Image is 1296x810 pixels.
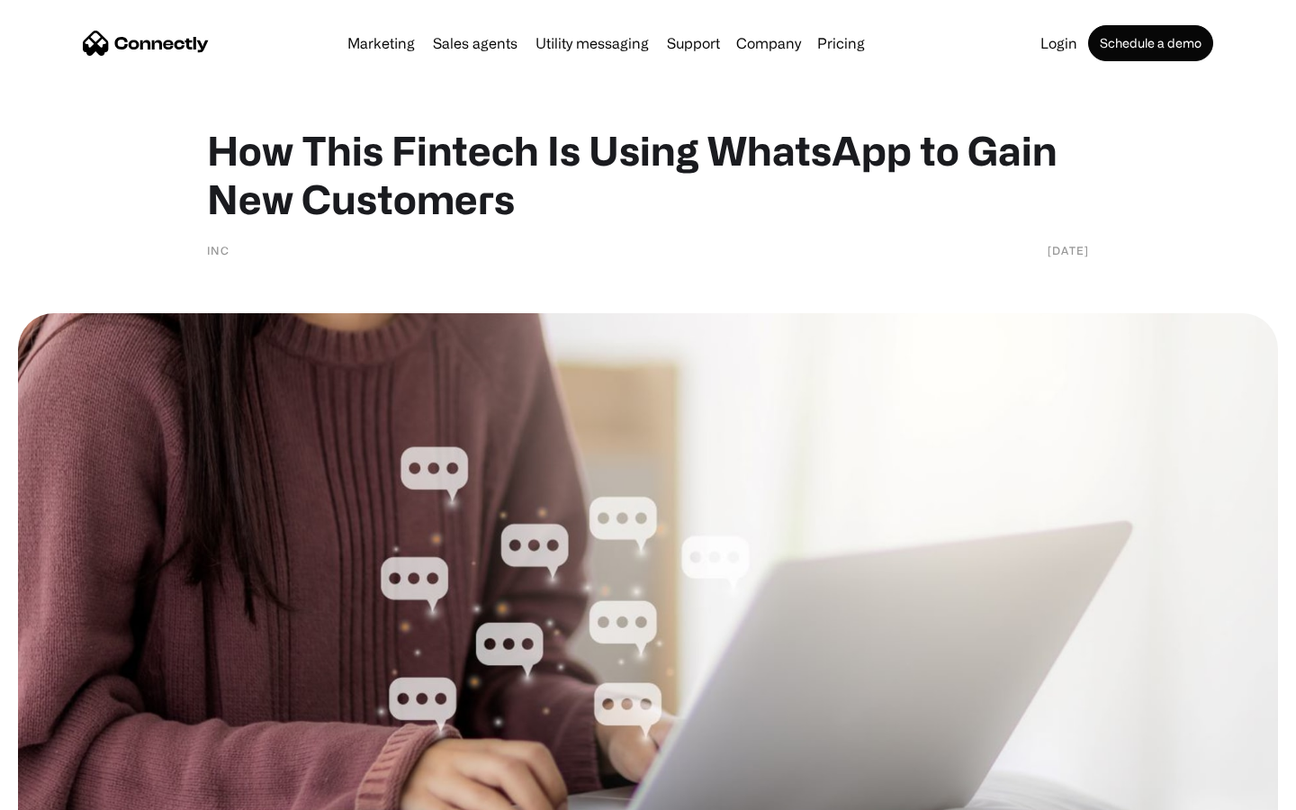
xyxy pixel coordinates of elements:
[1033,36,1084,50] a: Login
[810,36,872,50] a: Pricing
[18,778,108,804] aside: Language selected: English
[528,36,656,50] a: Utility messaging
[1048,241,1089,259] div: [DATE]
[36,778,108,804] ul: Language list
[660,36,727,50] a: Support
[426,36,525,50] a: Sales agents
[340,36,422,50] a: Marketing
[207,241,229,259] div: INC
[207,126,1089,223] h1: How This Fintech Is Using WhatsApp to Gain New Customers
[1088,25,1213,61] a: Schedule a demo
[736,31,801,56] div: Company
